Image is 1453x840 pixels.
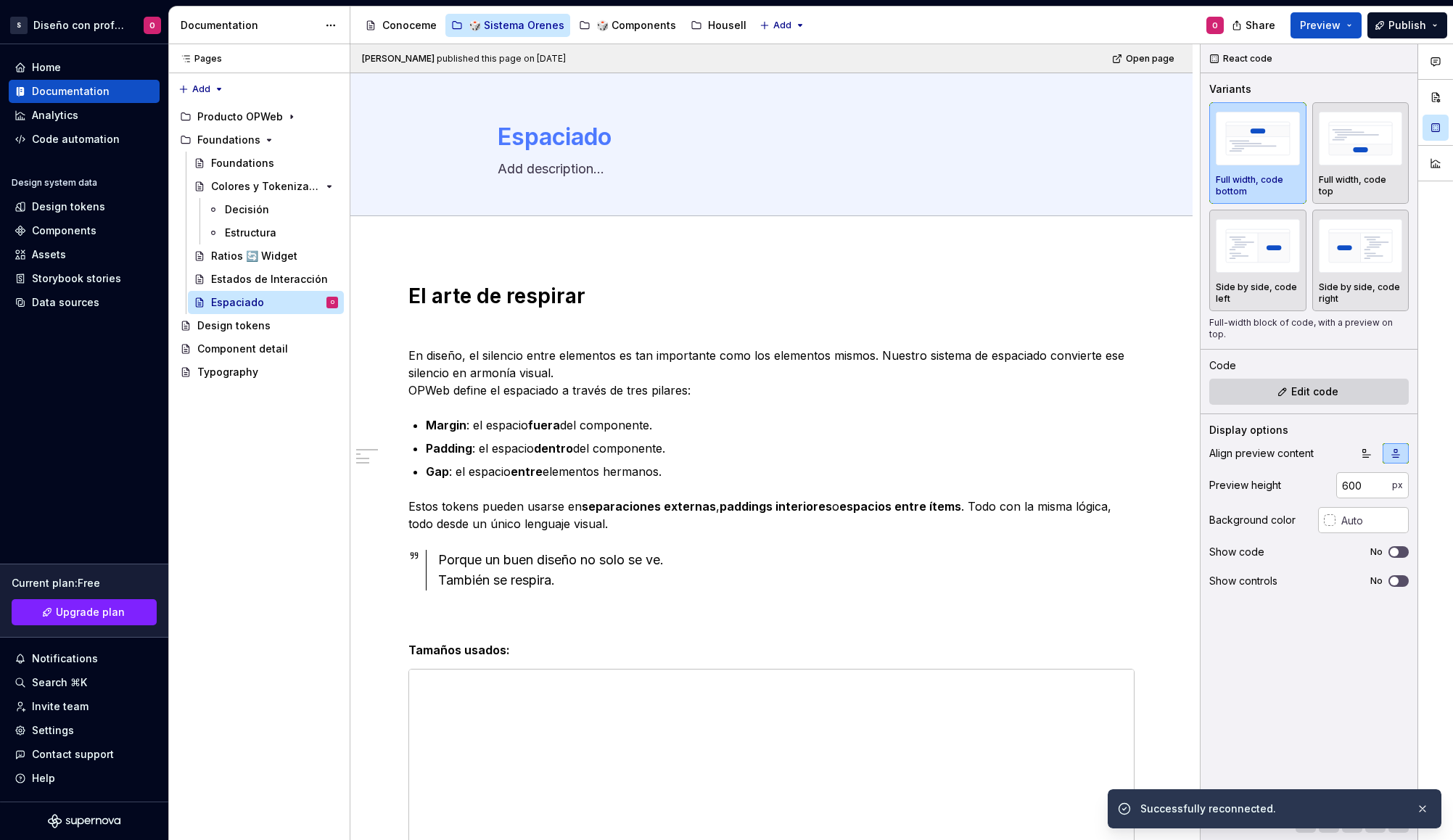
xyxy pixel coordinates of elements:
[9,56,160,79] a: Home
[1209,545,1264,559] div: Show code
[1216,219,1300,272] img: placeholder
[1216,174,1300,197] p: Full width, code bottom
[1291,384,1338,399] span: Edit code
[362,53,435,65] span: [PERSON_NAME]
[839,499,961,514] strong: espacios entre ítems
[426,463,1135,480] p: : el espacio elementos hermanos.
[1370,575,1383,587] label: No
[32,295,99,310] div: Data sources
[9,243,160,266] a: Assets
[32,84,110,99] div: Documentation
[9,291,160,314] a: Data sources
[426,441,472,456] strong: Padding
[197,365,258,379] div: Typography
[708,18,746,33] div: Housell
[9,671,160,694] button: Search ⌘K
[438,550,1135,590] div: Porque un buen diseño no solo se ve. También se respira.
[32,723,74,738] div: Settings
[9,195,160,218] a: Design tokens
[211,156,274,170] div: Foundations
[9,743,160,766] button: Contact support
[32,675,87,690] div: Search ⌘K
[1209,379,1409,405] button: Edit code
[32,108,78,123] div: Analytics
[174,361,344,384] a: Typography
[9,80,160,103] a: Documentation
[1209,446,1314,461] div: Align preview content
[528,418,560,432] strong: fuera
[32,223,96,238] div: Components
[1126,53,1174,65] span: Open page
[188,291,344,314] a: EspaciadoO
[9,267,160,290] a: Storybook stories
[773,20,791,31] span: Add
[1140,802,1404,816] div: Successfully reconnected.
[12,576,157,590] div: Current plan : Free
[1224,12,1285,38] button: Share
[1246,18,1275,33] span: Share
[1388,18,1426,33] span: Publish
[1216,112,1300,165] img: placeholder
[359,14,443,37] a: Conoceme
[1212,20,1218,31] div: O
[511,464,543,479] strong: entre
[1209,574,1277,588] div: Show controls
[188,152,344,175] a: Foundations
[149,20,155,31] div: O
[720,499,832,514] strong: paddings interiores
[408,347,1135,399] p: En diseño, el silencio entre elementos es tan importante como los elementos mismos. Nuestro siste...
[174,53,222,65] div: Pages
[1291,12,1362,38] button: Preview
[426,416,1135,434] p: : el espacio del componente.
[445,14,570,37] a: 🎲 Sistema Orenes
[755,15,810,36] button: Add
[1209,210,1306,311] button: placeholderSide by side, code left
[211,295,264,310] div: Espaciado
[12,599,157,625] a: Upgrade plan
[1336,472,1392,498] input: 100
[32,247,66,262] div: Assets
[359,11,752,40] div: Page tree
[1209,423,1288,437] div: Display options
[174,105,344,384] div: Page tree
[32,651,98,666] div: Notifications
[495,120,1043,155] textarea: Espaciado
[1319,112,1403,165] img: placeholder
[1319,174,1403,197] p: Full width, code top
[197,342,288,356] div: Component detail
[685,14,752,37] a: Housell
[56,605,125,619] span: Upgrade plan
[10,17,28,34] div: S
[202,198,344,221] a: Decisión
[3,9,165,41] button: SDiseño con profundidadO
[174,79,229,99] button: Add
[48,814,120,828] svg: Supernova Logo
[225,226,276,240] div: Estructura
[197,318,271,333] div: Design tokens
[408,643,510,657] strong: Tamaños usados:
[437,53,566,65] div: published this page on [DATE]
[9,695,160,718] a: Invite team
[188,244,344,268] a: Ratios 🔄 Widget
[426,464,449,479] strong: Gap
[181,18,318,33] div: Documentation
[211,272,328,287] div: Estados de Interacción
[1367,12,1447,38] button: Publish
[174,337,344,361] a: Component detail
[188,268,344,291] a: Estados de Interacción
[1209,513,1296,527] div: Background color
[426,440,1135,457] p: : el espacio del componente.
[469,18,564,33] div: 🎲 Sistema Orenes
[1216,281,1300,305] p: Side by side, code left
[1319,219,1403,272] img: placeholder
[1209,358,1236,373] div: Code
[33,18,126,33] div: Diseño con profundidad
[582,499,716,514] strong: separaciones externas
[174,128,344,152] div: Foundations
[408,283,1135,309] h1: El arte de respirar
[32,271,121,286] div: Storybook stories
[225,202,269,217] div: Decisión
[1319,281,1403,305] p: Side by side, code right
[1300,18,1341,33] span: Preview
[188,175,344,198] a: Colores y Tokenización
